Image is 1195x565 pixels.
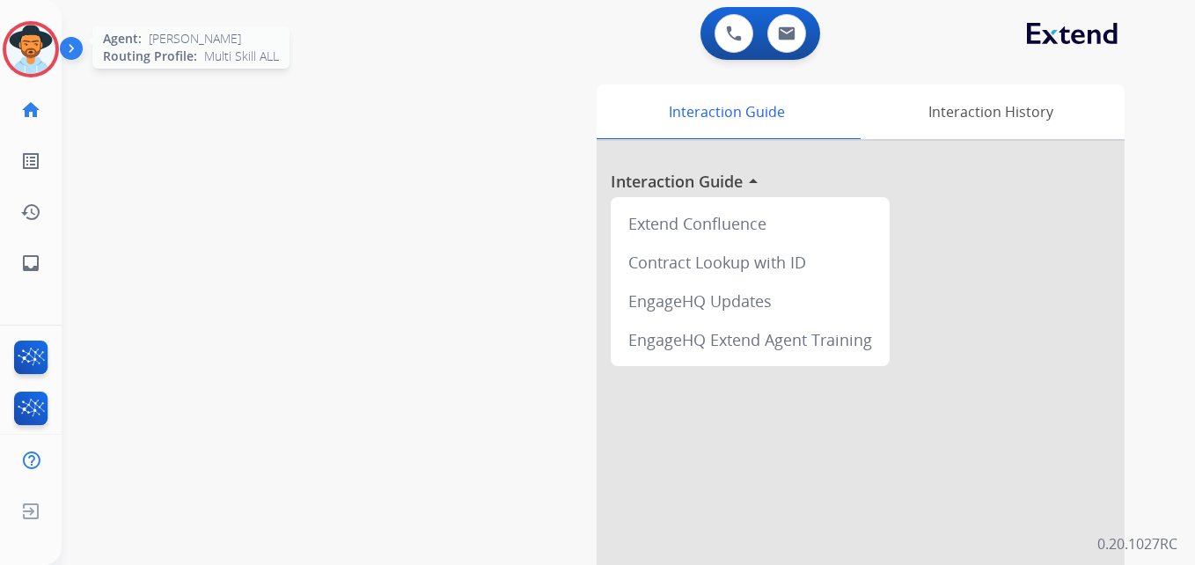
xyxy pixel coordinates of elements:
div: EngageHQ Extend Agent Training [618,320,883,359]
span: Agent: [103,30,142,48]
div: Interaction History [856,84,1125,139]
div: Contract Lookup with ID [618,243,883,282]
div: Extend Confluence [618,204,883,243]
mat-icon: history [20,202,41,223]
mat-icon: list_alt [20,150,41,172]
span: Multi Skill ALL [204,48,279,65]
div: EngageHQ Updates [618,282,883,320]
span: Routing Profile: [103,48,197,65]
mat-icon: inbox [20,253,41,274]
p: 0.20.1027RC [1097,533,1177,554]
mat-icon: home [20,99,41,121]
span: [PERSON_NAME] [149,30,241,48]
img: avatar [6,25,55,74]
div: Interaction Guide [597,84,856,139]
